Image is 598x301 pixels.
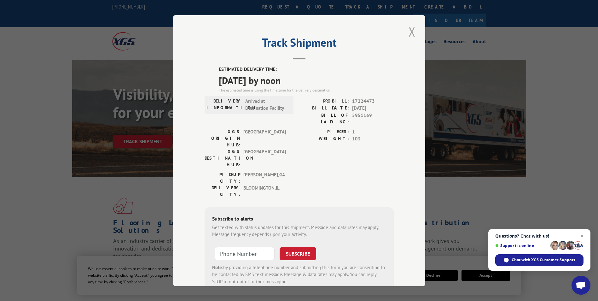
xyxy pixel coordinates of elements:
[212,264,386,285] div: by providing a telephone number and submitting this form you are consenting to be contacted by SM...
[215,247,275,260] input: Phone Number
[299,105,349,112] label: BILL DATE:
[512,257,575,263] span: Chat with XGS Customer Support
[352,112,394,125] span: 5951169
[219,73,394,87] span: [DATE] by noon
[352,128,394,135] span: 1
[495,254,583,266] span: Chat with XGS Customer Support
[205,38,394,50] h2: Track Shipment
[243,148,286,168] span: [GEOGRAPHIC_DATA]
[245,97,288,112] span: Arrived at Destination Facility
[205,171,240,184] label: PICKUP CITY:
[205,128,240,148] label: XGS ORIGIN HUB:
[243,184,286,198] span: BLOOMINGTON , IL
[299,112,349,125] label: BILL OF LADING:
[407,23,417,40] button: Close modal
[572,276,590,295] a: Open chat
[495,233,583,239] span: Questions? Chat with us!
[352,97,394,105] span: 17224473
[219,87,394,93] div: The estimated time is using the time zone for the delivery destination.
[243,128,286,148] span: [GEOGRAPHIC_DATA]
[219,66,394,73] label: ESTIMATED DELIVERY TIME:
[212,215,386,224] div: Subscribe to alerts
[352,135,394,143] span: 103
[280,247,316,260] button: SUBSCRIBE
[299,128,349,135] label: PIECES:
[495,243,548,248] span: Support is online
[212,224,386,238] div: Get texted with status updates for this shipment. Message and data rates may apply. Message frequ...
[205,184,240,198] label: DELIVERY CITY:
[206,97,242,112] label: DELIVERY INFORMATION:
[243,171,286,184] span: [PERSON_NAME] , GA
[299,135,349,143] label: WEIGHT:
[212,264,223,270] strong: Note:
[352,105,394,112] span: [DATE]
[299,97,349,105] label: PROBILL:
[205,148,240,168] label: XGS DESTINATION HUB:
